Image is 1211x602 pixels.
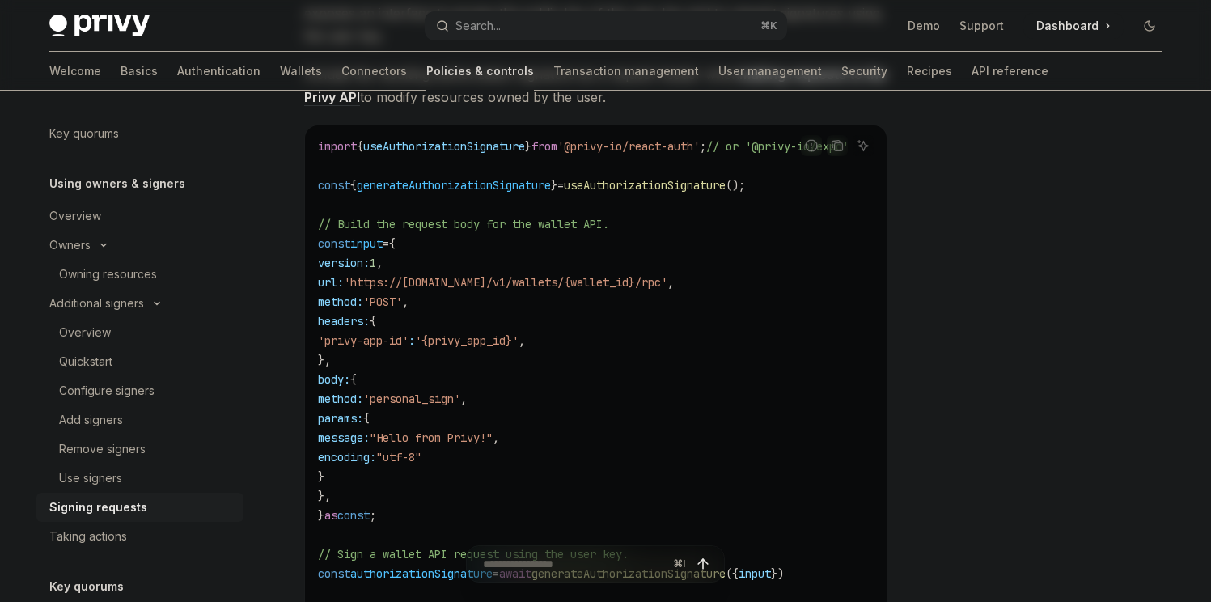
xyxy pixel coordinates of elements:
a: Quickstart [36,347,243,376]
a: Demo [908,18,940,34]
span: = [383,236,389,251]
span: useAuthorizationSignature [363,139,525,154]
div: Overview [59,323,111,342]
span: const [337,508,370,523]
button: Toggle dark mode [1137,13,1162,39]
button: Report incorrect code [801,135,822,156]
a: Basics [121,52,158,91]
a: Taking actions [36,522,243,551]
a: Recipes [907,52,952,91]
div: Quickstart [59,352,112,371]
a: Dashboard [1023,13,1124,39]
span: (); [726,178,745,193]
span: , [376,256,383,270]
a: Remove signers [36,435,243,464]
button: Ask AI [853,135,874,156]
span: version: [318,256,370,270]
div: Owners [49,235,91,255]
button: Toggle Owners section [36,231,243,260]
a: Support [959,18,1004,34]
span: // Build the request body for the wallet API. [318,217,609,231]
button: Toggle Additional signers section [36,289,243,318]
span: : [409,333,415,348]
div: Add signers [59,410,123,430]
span: headers: [318,314,370,329]
div: Configure signers [59,381,155,401]
span: method: [318,295,363,309]
a: User management [718,52,822,91]
span: 1 [370,256,376,270]
span: } [318,508,324,523]
a: Owning resources [36,260,243,289]
span: "Hello from Privy!" [370,430,493,445]
a: Overview [36,318,243,347]
a: Transaction management [553,52,699,91]
span: as [324,508,337,523]
input: Ask a question... [483,546,667,582]
span: body: [318,372,350,387]
span: Dashboard [1036,18,1099,34]
span: input [350,236,383,251]
span: { [363,411,370,426]
span: import [318,139,357,154]
div: Signing requests [49,498,147,517]
button: Send message [692,553,714,575]
a: Add signers [36,405,243,435]
h5: Key quorums [49,577,124,596]
div: Owning resources [59,265,157,284]
div: Remove signers [59,439,146,459]
span: 'personal_sign' [363,392,460,406]
span: , [493,430,499,445]
span: ⌘ K [760,19,777,32]
span: '@privy-io/react-auth' [557,139,700,154]
span: { [389,236,396,251]
button: Open search [425,11,787,40]
span: message: [318,430,370,445]
span: '{privy_app_id}' [415,333,519,348]
a: API reference [972,52,1048,91]
div: Taking actions [49,527,127,546]
a: Wallets [280,52,322,91]
span: ; [700,139,706,154]
div: Use signers [59,468,122,488]
span: from [531,139,557,154]
span: } [525,139,531,154]
span: const [318,236,350,251]
span: // or '@privy-io/expo' [706,139,849,154]
span: { [350,178,357,193]
a: Key quorums [36,119,243,148]
span: } [551,178,557,193]
span: generateAuthorizationSignature [357,178,551,193]
span: useAuthorizationSignature [564,178,726,193]
div: Search... [455,16,501,36]
span: 'POST' [363,295,402,309]
a: Authentication [177,52,260,91]
span: 'privy-app-id' [318,333,409,348]
div: Additional signers [49,294,144,313]
a: Signing requests [36,493,243,522]
span: 'https://[DOMAIN_NAME]/v1/wallets/{wallet_id}/rpc' [344,275,667,290]
span: { [350,372,357,387]
a: Security [841,52,887,91]
span: { [357,139,363,154]
span: "utf-8" [376,450,421,464]
span: method: [318,392,363,406]
span: { [370,314,376,329]
img: dark logo [49,15,150,37]
span: , [667,275,674,290]
span: }, [318,489,331,503]
span: } [318,469,324,484]
span: ; [370,508,376,523]
a: Overview [36,201,243,231]
span: }, [318,353,331,367]
a: Welcome [49,52,101,91]
span: url: [318,275,344,290]
div: Key quorums [49,124,119,143]
a: Policies & controls [426,52,534,91]
a: Use signers [36,464,243,493]
span: = [557,178,564,193]
span: , [402,295,409,309]
button: Copy the contents from the code block [827,135,848,156]
span: , [460,392,467,406]
span: const [318,178,350,193]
